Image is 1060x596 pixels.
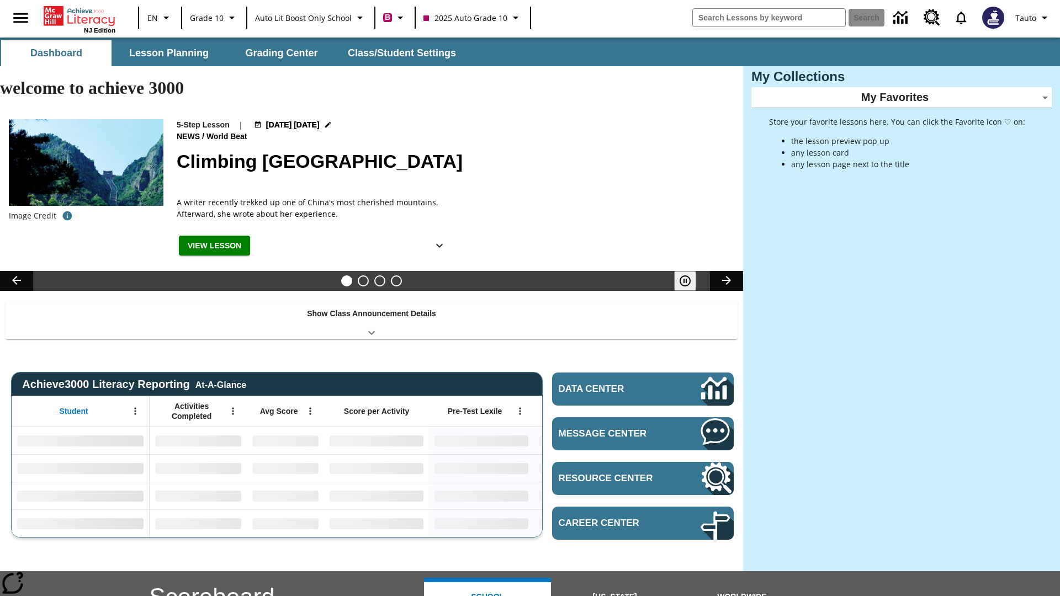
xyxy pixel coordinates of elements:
div: No Data, [534,427,639,454]
div: No Data, [150,482,247,509]
a: Resource Center, Will open in new tab [917,3,947,33]
a: Career Center [552,507,734,540]
span: 2025 Auto Grade 10 [423,12,507,24]
button: Jul 22 - Jun 30 Choose Dates [252,119,334,131]
span: Activities Completed [155,401,228,421]
a: Notifications [947,3,976,32]
a: Home [44,5,115,27]
div: Home [44,4,115,34]
button: Lesson carousel, Next [710,271,743,291]
span: [DATE] [DATE] [266,119,320,131]
p: Store your favorite lessons here. You can click the Favorite icon ♡ on: [769,116,1025,127]
button: School: Auto Lit Boost only School, Select your school [251,8,371,28]
span: Tauto [1015,12,1036,24]
button: Language: EN, Select a language [142,8,178,28]
button: Boost Class color is violet red. Change class color [379,8,411,28]
p: 5-Step Lesson [177,119,230,131]
span: News [177,131,202,143]
button: Open Menu [225,403,241,419]
a: Message Center [552,417,734,450]
h2: Climbing Mount Tai [177,147,730,175]
button: Pause [674,271,696,291]
div: No Data, [534,454,639,482]
div: No Data, [534,509,639,537]
span: | [239,119,243,131]
span: Auto Lit Boost only School [255,12,352,24]
div: Show Class Announcement Details [6,301,738,339]
li: any lesson card [791,147,1025,158]
div: At-A-Glance [195,378,246,390]
li: the lesson preview pop up [791,135,1025,147]
button: View Lesson [179,236,250,256]
button: Class: 2025 Auto Grade 10, Select your class [419,8,527,28]
div: Pause [674,271,707,291]
span: EN [147,12,158,24]
button: Credit for photo and all related images: Public Domain/Charlie Fong [56,206,78,226]
p: Show Class Announcement Details [307,308,436,320]
span: Score per Activity [344,406,410,416]
input: search field [693,9,845,26]
span: / [202,132,204,141]
img: 6000 stone steps to climb Mount Tai in Chinese countryside [9,119,163,206]
span: NJ Edition [84,27,115,34]
div: No Data, [150,427,247,454]
button: Class/Student Settings [339,40,465,66]
h3: My Collections [751,69,1052,84]
img: Avatar [982,7,1004,29]
p: Image Credit [9,210,56,221]
a: Data Center [887,3,917,33]
button: Open Menu [512,403,528,419]
span: Student [60,406,88,416]
button: Grading Center [226,40,337,66]
button: Open Menu [127,403,144,419]
div: No Data, [534,482,639,509]
div: No Data, [150,509,247,537]
li: any lesson page next to the title [791,158,1025,170]
div: No Data, [247,427,324,454]
span: Resource Center [559,473,667,484]
button: Grade: Grade 10, Select a grade [185,8,243,28]
span: Achieve3000 Literacy Reporting [22,378,246,391]
button: Slide 1 Climbing Mount Tai [341,275,352,286]
div: No Data, [150,454,247,482]
button: Lesson Planning [114,40,224,66]
span: Grade 10 [190,12,224,24]
div: No Data, [247,454,324,482]
div: My Favorites [751,87,1052,108]
button: Dashboard [1,40,112,66]
a: Resource Center, Will open in new tab [552,462,734,495]
span: World Beat [206,131,250,143]
button: Open Menu [302,403,319,419]
button: Show Details [428,236,451,256]
button: Slide 3 Pre-release lesson [374,275,385,286]
span: Pre-Test Lexile [448,406,502,416]
span: B [385,10,390,24]
div: No Data, [247,482,324,509]
button: Slide 4 Career Lesson [391,275,402,286]
button: Open side menu [4,2,37,34]
span: Message Center [559,428,667,439]
div: No Data, [247,509,324,537]
span: Data Center [559,384,663,395]
button: Select a new avatar [976,3,1011,32]
a: Data Center [552,372,734,406]
button: Profile/Settings [1011,8,1056,28]
span: Career Center [559,518,667,529]
div: A writer recently trekked up one of China's most cherished mountains. Afterward, she wrote about ... [177,196,453,220]
span: Avg Score [260,406,298,416]
button: Slide 2 Defining Our Government's Purpose [358,275,369,286]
